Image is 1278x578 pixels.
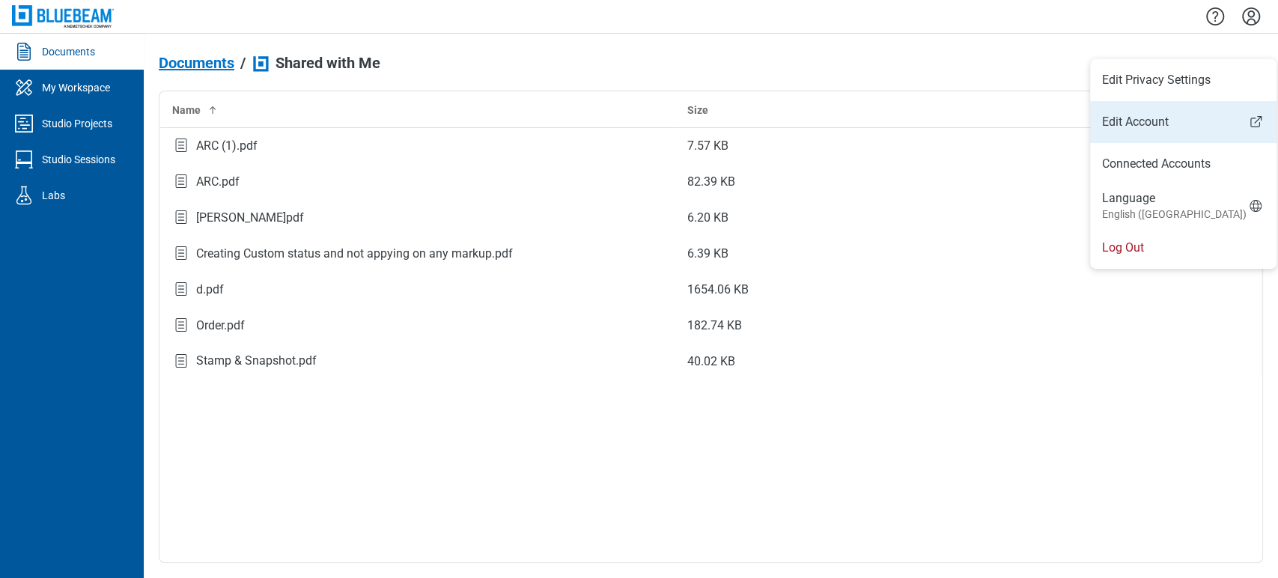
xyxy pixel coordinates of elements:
[675,236,1190,272] td: 6.39 KB
[196,137,258,155] div: ARC (1).pdf
[42,152,115,167] div: Studio Sessions
[1102,207,1247,222] small: English ([GEOGRAPHIC_DATA])
[196,245,513,263] div: Creating Custom status and not appying on any markup.pdf
[675,200,1190,236] td: 6.20 KB
[1090,59,1277,101] li: Edit Privacy Settings
[675,344,1190,380] td: 40.02 KB
[42,44,95,59] div: Documents
[12,183,36,207] svg: Labs
[196,352,317,370] div: Stamp & Snapshot.pdf
[12,40,36,64] svg: Documents
[276,55,380,71] span: Shared with Me
[196,281,224,299] div: d.pdf
[12,5,114,27] img: Bluebeam, Inc.
[1102,155,1265,173] a: Connected Accounts
[1090,227,1277,269] li: Log Out
[1239,4,1263,29] button: Settings
[196,173,240,191] div: ARC.pdf
[159,55,234,71] span: Documents
[42,116,112,131] div: Studio Projects
[1090,59,1277,269] ul: Menu
[172,103,663,118] div: Name
[42,80,110,95] div: My Workspace
[159,91,1262,380] table: bb-data-table
[687,103,1178,118] div: Size
[42,188,65,203] div: Labs
[675,128,1190,164] td: 7.57 KB
[12,112,36,136] svg: Studio Projects
[196,317,245,335] div: Order.pdf
[675,164,1190,200] td: 82.39 KB
[675,272,1190,308] td: 1654.06 KB
[240,55,246,71] div: /
[12,76,36,100] svg: My Workspace
[1090,113,1277,131] a: Edit Account
[12,147,36,171] svg: Studio Sessions
[196,209,304,227] div: [PERSON_NAME]pdf
[675,308,1190,344] td: 182.74 KB
[1102,190,1247,222] div: Language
